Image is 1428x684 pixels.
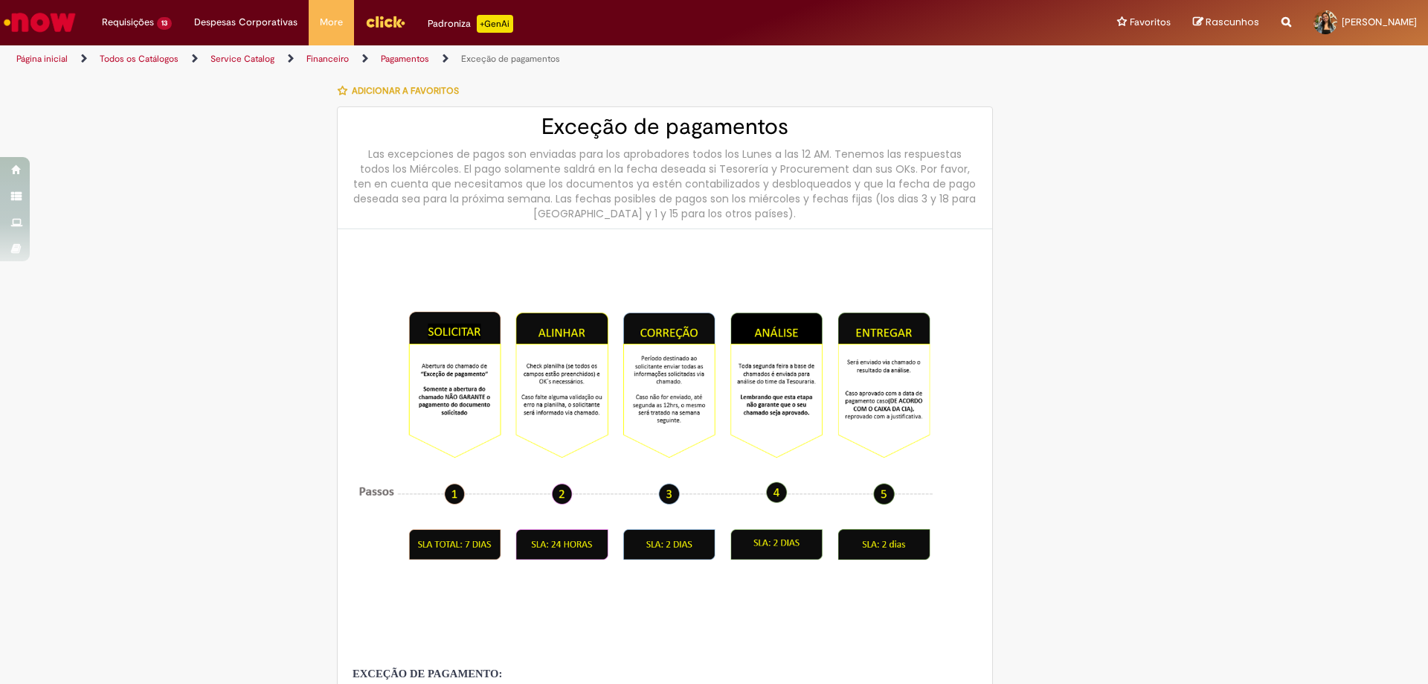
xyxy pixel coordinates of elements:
span: EXCEÇÃO DE PAGAMENTO: [353,668,502,680]
a: Service Catalog [210,53,274,65]
div: Padroniza [428,15,513,33]
a: Financeiro [306,53,349,65]
span: Rascunhos [1206,15,1259,29]
span: 13 [157,17,172,30]
a: Rascunhos [1193,16,1259,30]
h2: Exceção de pagamentos [353,115,977,139]
button: Adicionar a Favoritos [337,75,467,106]
a: Exceção de pagamentos [461,53,560,65]
img: ServiceNow [1,7,78,37]
span: Despesas Corporativas [194,15,297,30]
span: More [320,15,343,30]
ul: Trilhas de página [11,45,941,73]
span: Requisições [102,15,154,30]
span: Adicionar a Favoritos [352,85,459,97]
span: [PERSON_NAME] [1342,16,1417,28]
p: +GenAi [477,15,513,33]
a: Pagamentos [381,53,429,65]
a: Todos os Catálogos [100,53,178,65]
a: Página inicial [16,53,68,65]
div: Las excepciones de pagos son enviadas para los aprobadores todos los Lunes a las 12 AM. Tenemos l... [353,147,977,221]
span: Favoritos [1130,15,1171,30]
img: click_logo_yellow_360x200.png [365,10,405,33]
